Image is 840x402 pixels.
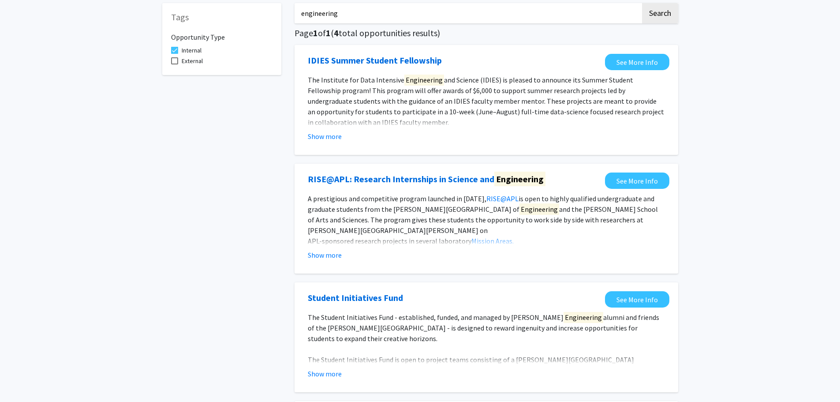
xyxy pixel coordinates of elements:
a: Opens in a new tab [308,291,403,304]
a: Opens in a new tab [605,291,669,308]
mark: Engineering [360,364,400,376]
button: Show more [308,368,342,379]
h5: Page of ( total opportunities results) [295,28,678,38]
span: The Institute for Data Intensive and Science (IDIES) is pleased to announce its Summer Student Fe... [308,74,664,127]
mark: Engineering [494,172,545,186]
input: Search Keywords [295,3,641,23]
a: Opens in a new tab [605,173,669,189]
h5: Tags [171,12,273,23]
iframe: Chat [7,362,37,395]
a: Opens in a new tab [308,173,545,186]
mark: Engineering [519,203,559,215]
button: Search [642,3,678,23]
a: RISE@APL [486,194,519,203]
a: Opens in a new tab [605,54,669,70]
button: Show more [308,131,342,142]
a: Opens in a new tab [308,54,442,67]
a: Mission Areas. [471,237,514,245]
p: The Student Initiatives Fund - established, funded, and managed by [PERSON_NAME] alumni and frien... [308,312,665,344]
p: APL-sponsored research projects in several laboratory [308,236,665,246]
mark: Engineering [564,312,603,323]
span: 1 [313,27,318,38]
span: 4 [334,27,339,38]
span: 1 [326,27,331,38]
span: External [182,56,203,66]
button: Show more [308,250,342,260]
mark: Engineering [404,74,444,86]
span: Internal [182,45,202,56]
p: A prestigious and competitive program launched in [DATE], is open to highly qualified undergradua... [308,193,665,236]
h6: Opportunity Type [171,26,273,41]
